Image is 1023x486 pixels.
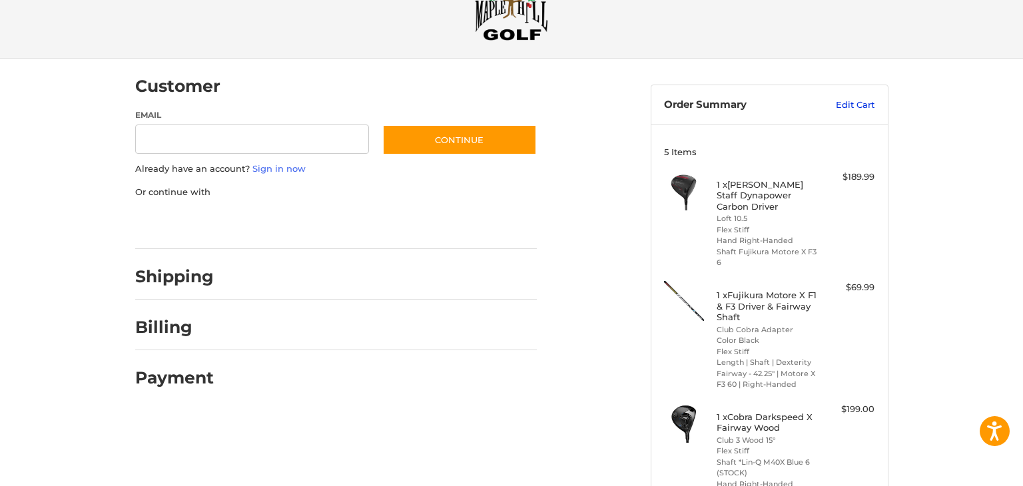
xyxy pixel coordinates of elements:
h2: Customer [135,76,220,97]
li: Color Black [717,335,819,346]
div: $189.99 [822,170,874,184]
h4: 1 x Fujikura Motore X F1 & F3 Driver & Fairway Shaft [717,290,819,322]
iframe: Google Customer Reviews [913,450,1023,486]
h4: 1 x Cobra Darkspeed X Fairway Wood [717,411,819,433]
h2: Billing [135,317,213,338]
h3: Order Summary [664,99,807,112]
a: Edit Cart [807,99,874,112]
li: Hand Right-Handed [717,235,819,246]
div: $199.00 [822,403,874,416]
li: Flex Stiff [717,445,819,457]
h2: Shipping [135,266,214,287]
iframe: PayPal-paylater [244,212,344,236]
li: Flex Stiff [717,224,819,236]
button: Continue [382,124,537,155]
li: Shaft *Lin-Q M40X Blue 6 (STOCK) [717,457,819,479]
iframe: PayPal-venmo [356,212,456,236]
li: Club 3 Wood 15° [717,435,819,446]
p: Or continue with [135,186,537,199]
li: Flex Stiff [717,346,819,358]
a: Sign in now [252,163,306,174]
p: Already have an account? [135,162,537,176]
iframe: PayPal-paypal [131,212,230,236]
label: Email [135,109,370,121]
li: Length | Shaft | Dexterity Fairway - 42.25" | Motore X F3 60 | Right-Handed [717,357,819,390]
li: Shaft Fujikura Motore X F3 6 [717,246,819,268]
div: $69.99 [822,281,874,294]
li: Loft 10.5 [717,213,819,224]
li: Club Cobra Adapter [717,324,819,336]
h3: 5 Items [664,146,874,157]
h4: 1 x [PERSON_NAME] Staff Dynapower Carbon Driver [717,179,819,212]
h2: Payment [135,367,214,388]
